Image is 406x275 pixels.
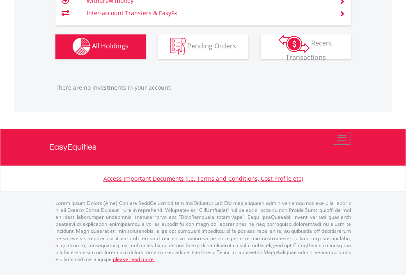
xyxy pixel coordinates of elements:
span: Recent Transactions [286,39,333,62]
a: please read more: [113,256,155,263]
img: holdings-wht.png [73,38,90,55]
span: All Holdings [92,41,128,50]
p: There are no investments in your account. [55,84,351,92]
span: Pending Orders [187,41,236,50]
img: transactions-zar-wht.png [279,35,310,53]
img: pending_instructions-wht.png [170,38,186,55]
a: EasyEquities [49,129,357,166]
td: Inter-account Transfers & EasyFx [87,7,329,19]
p: Lorem Ipsum Dolors (Ame) Con a/e SeddOeiusmod tem InciDiduntut Lab Etd mag aliquaen admin veniamq... [55,200,351,263]
a: Access Important Documents (i.e. Terms and Conditions, Cost Profile etc) [103,175,303,182]
button: Recent Transactions [261,34,351,59]
button: All Holdings [55,34,146,59]
button: Pending Orders [158,34,248,59]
